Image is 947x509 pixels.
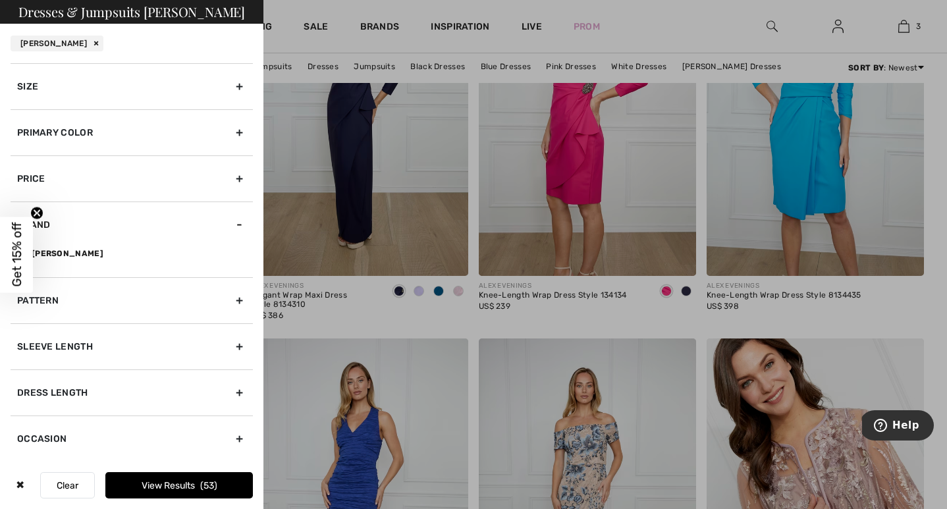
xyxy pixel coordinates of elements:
[30,206,43,219] button: Close teaser
[11,277,253,323] div: Pattern
[9,223,24,287] span: Get 15% off
[11,369,253,415] div: Dress Length
[11,201,253,248] div: Brand
[11,472,30,498] div: ✖
[105,472,253,498] button: View Results53
[11,109,253,155] div: Primary Color
[200,480,217,491] span: 53
[862,410,934,443] iframe: Opens a widget where you can find more information
[11,415,253,462] div: Occasion
[11,323,253,369] div: Sleeve length
[17,248,253,259] label: [PERSON_NAME]
[11,155,253,201] div: Price
[11,36,103,51] div: [PERSON_NAME]
[11,63,253,109] div: Size
[40,472,95,498] button: Clear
